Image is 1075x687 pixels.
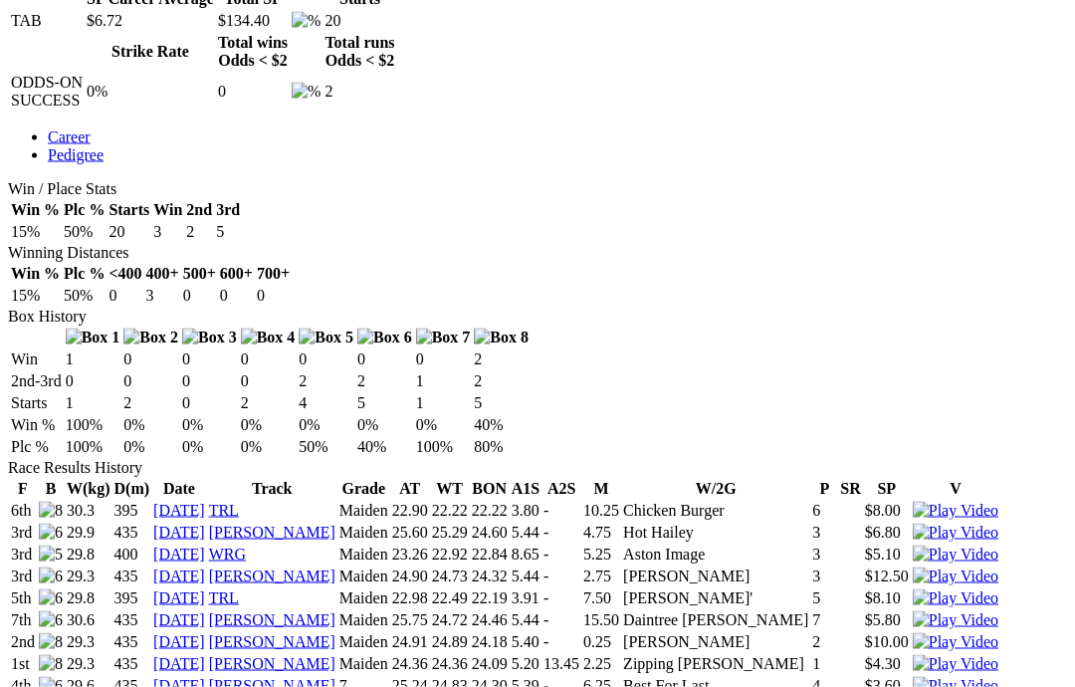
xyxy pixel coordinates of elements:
td: 29.9 [66,523,111,543]
img: 8 [39,502,63,520]
td: 29.8 [66,545,111,565]
td: 24.89 [431,632,469,652]
td: 13.45 [542,654,580,674]
td: $5.10 [864,545,910,565]
th: Total wins Odds < $2 [217,33,289,71]
td: 50% [63,222,106,242]
td: 5 [215,222,241,242]
td: 7.50 [582,588,620,608]
a: [DATE] [153,502,205,519]
td: 24.91 [391,632,429,652]
td: 0 [219,286,254,306]
td: 7 [811,610,837,630]
img: Box 6 [357,329,412,346]
td: 24.18 [471,632,509,652]
img: 6 [39,611,63,629]
img: 5 [39,546,63,564]
img: Box 1 [66,329,120,346]
td: 3.80 [511,501,540,521]
td: 0% [86,73,215,111]
td: 15.50 [582,610,620,630]
th: 400+ [145,264,180,284]
td: 0% [181,437,238,457]
td: 4.75 [582,523,620,543]
a: Watch Replay on Watchdog [913,655,998,672]
td: 0 [256,286,291,306]
td: 29.3 [66,567,111,586]
a: Career [48,128,91,145]
img: Box 3 [182,329,237,346]
td: 22.98 [391,588,429,608]
td: Win % [10,415,63,435]
a: [DATE] [153,568,205,584]
td: 6th [10,501,36,521]
td: 3 [811,545,837,565]
td: 24.90 [391,567,429,586]
th: SR [839,479,861,499]
td: 22.92 [431,545,469,565]
td: 0% [240,415,297,435]
td: 5 [473,393,530,413]
th: Track [208,479,336,499]
td: 23.26 [391,545,429,565]
th: F [10,479,36,499]
td: 435 [113,610,151,630]
td: 50% [63,286,106,306]
td: 100% [415,437,472,457]
td: 24.09 [471,654,509,674]
td: 100% [65,415,121,435]
td: 3 [811,523,837,543]
img: % [292,12,321,30]
td: 5 [356,393,413,413]
td: 0% [181,415,238,435]
td: 2 [473,371,530,391]
td: 0 [107,286,142,306]
td: 3rd [10,567,36,586]
td: 5.40 [511,632,540,652]
td: $12.50 [864,567,910,586]
img: 6 [39,524,63,542]
td: 10.25 [582,501,620,521]
td: 0 [240,371,297,391]
td: 3 [152,222,183,242]
td: 25.29 [431,523,469,543]
a: [PERSON_NAME] [209,568,335,584]
td: 0 [181,371,238,391]
td: $8.10 [864,588,910,608]
td: 15% [10,286,61,306]
th: Win % [10,264,61,284]
td: - [542,610,580,630]
td: 0 [181,393,238,413]
th: SP [864,479,910,499]
th: Grade [338,479,389,499]
td: 5.44 [511,610,540,630]
td: 40% [356,437,413,457]
div: Win / Place Stats [8,180,1067,198]
td: 80% [473,437,530,457]
th: A2S [542,479,580,499]
td: 435 [113,654,151,674]
td: 0.25 [582,632,620,652]
td: 5.44 [511,567,540,586]
td: 22.84 [471,545,509,565]
td: 0% [298,415,354,435]
img: Play Video [913,524,998,542]
a: Watch Replay on Watchdog [913,524,998,541]
td: 0% [240,437,297,457]
th: Plc % [63,264,106,284]
td: 22.49 [431,588,469,608]
td: 3rd [10,545,36,565]
td: ODDS-ON SUCCESS [10,73,84,111]
a: Pedigree [48,146,104,163]
img: Box 5 [299,329,353,346]
th: BON [471,479,509,499]
th: Win [152,200,183,220]
td: Daintree [PERSON_NAME] [622,610,809,630]
td: 435 [113,523,151,543]
td: 29.8 [66,588,111,608]
th: Starts [107,200,150,220]
td: 5th [10,588,36,608]
img: Play Video [913,502,998,520]
td: Maiden [338,523,389,543]
a: WRG [209,546,246,563]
